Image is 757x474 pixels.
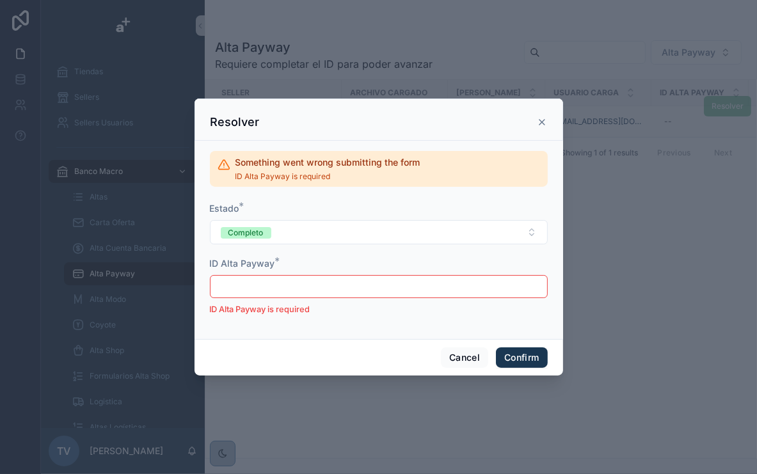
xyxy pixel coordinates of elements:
[235,171,420,182] span: ID Alta Payway is required
[441,347,488,368] button: Cancel
[235,156,420,169] h2: Something went wrong submitting the form
[228,227,264,239] div: Completo
[210,258,275,269] span: ID Alta Payway
[210,203,239,214] span: Estado
[211,115,260,130] h3: Resolver
[210,303,548,316] p: ID Alta Payway is required
[210,220,548,244] button: Select Button
[496,347,547,368] button: Confirm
